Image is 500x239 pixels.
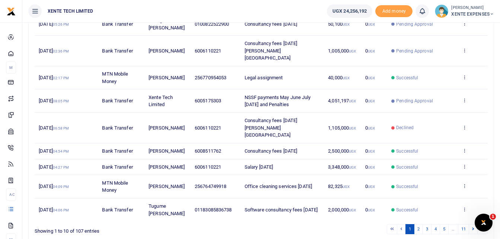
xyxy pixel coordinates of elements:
[328,148,356,154] span: 2,500,000
[53,76,69,80] small: 02:17 PM
[102,48,133,54] span: Bank Transfer
[405,224,414,234] a: 1
[328,75,350,80] span: 40,000
[396,124,414,131] span: Declined
[39,184,69,189] span: [DATE]
[396,98,433,104] span: Pending Approval
[245,184,312,189] span: Office cleaning services [DATE]
[349,208,356,212] small: UGX
[6,188,16,201] li: Ac
[365,21,375,27] span: 0
[195,184,226,189] span: 256764749918
[149,164,185,170] span: [PERSON_NAME]
[431,224,440,234] a: 4
[6,61,16,74] li: M
[396,148,418,154] span: Successful
[102,180,128,193] span: MTN Mobile Money
[149,48,185,54] span: [PERSON_NAME]
[195,48,221,54] span: 6006110221
[53,165,69,169] small: 04:27 PM
[349,149,356,153] small: UGX
[149,148,185,154] span: [PERSON_NAME]
[414,224,423,234] a: 2
[375,8,413,13] a: Add money
[39,125,69,131] span: [DATE]
[245,41,297,61] span: Consultancy fees [DATE] [PERSON_NAME][GEOGRAPHIC_DATA]
[7,7,16,16] img: logo-small
[368,165,375,169] small: UGX
[7,8,16,14] a: logo-small logo-large logo-large
[475,214,493,232] iframe: Intercom live chat
[102,148,133,154] span: Bank Transfer
[149,125,185,131] span: [PERSON_NAME]
[53,99,69,103] small: 08:05 PM
[245,75,283,80] span: Legal assignment
[368,49,375,53] small: UGX
[365,164,375,170] span: 0
[39,148,69,154] span: [DATE]
[328,184,350,189] span: 82,325
[45,8,96,15] span: XENTE TECH LIMITED
[149,203,185,216] span: Tugume [PERSON_NAME]
[195,75,226,80] span: 256770954053
[102,164,133,170] span: Bank Transfer
[245,207,318,213] span: Software consultancy fees [DATE]
[328,48,356,54] span: 1,005,000
[102,207,133,213] span: Bank Transfer
[245,164,273,170] span: Salary [DATE]
[435,4,448,18] img: profile-user
[328,207,356,213] span: 2,000,000
[349,165,356,169] small: UGX
[349,99,356,103] small: UGX
[365,207,375,213] span: 0
[332,7,367,15] span: UGX 24,256,192
[149,184,185,189] span: [PERSON_NAME]
[349,126,356,130] small: UGX
[53,185,69,189] small: 04:09 PM
[245,148,297,154] span: Consultancy fees [DATE]
[195,148,221,154] span: 6008511762
[149,75,185,80] span: [PERSON_NAME]
[435,4,494,18] a: profile-user [PERSON_NAME] XENTE EXPENSES
[343,185,350,189] small: UGX
[149,17,185,31] span: Aceng [PERSON_NAME]
[327,4,372,18] a: UGX 24,256,192
[102,71,128,84] span: MTN Mobile Money
[368,22,375,26] small: UGX
[375,5,413,17] li: Toup your wallet
[195,98,221,103] span: 6005175303
[396,74,418,81] span: Successful
[195,164,221,170] span: 6006110221
[39,164,69,170] span: [DATE]
[245,21,297,27] span: Consultancy fees [DATE]
[368,99,375,103] small: UGX
[349,49,356,53] small: UGX
[365,125,375,131] span: 0
[365,48,375,54] span: 0
[368,208,375,212] small: UGX
[368,185,375,189] small: UGX
[39,75,69,80] span: [DATE]
[195,207,232,213] span: 01183085836738
[365,184,375,189] span: 0
[368,126,375,130] small: UGX
[102,98,133,103] span: Bank Transfer
[39,48,69,54] span: [DATE]
[375,5,413,17] span: Add money
[490,214,496,220] span: 1
[328,98,356,103] span: 4,051,197
[365,148,375,154] span: 0
[195,125,221,131] span: 6006110221
[39,207,69,213] span: [DATE]
[451,11,494,17] span: XENTE EXPENSES
[53,149,69,153] small: 04:54 PM
[328,125,356,131] span: 1,105,000
[328,164,356,170] span: 3,348,000
[35,223,220,235] div: Showing 1 to 10 of 107 entries
[368,149,375,153] small: UGX
[328,21,350,27] span: 50,100
[102,21,133,27] span: Bank Transfer
[245,95,311,108] span: NSSF payments May June July [DATE] and Penalties
[423,224,431,234] a: 3
[195,21,229,27] span: 0100822522900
